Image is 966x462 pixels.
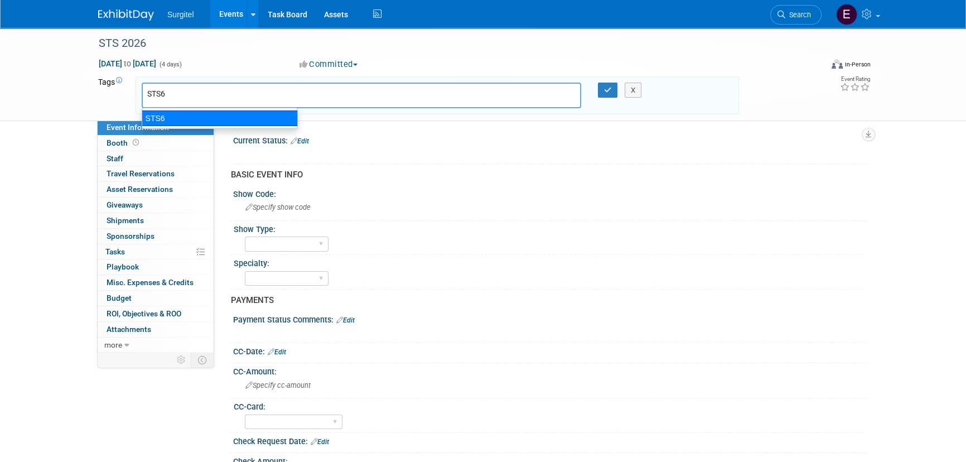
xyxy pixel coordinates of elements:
span: Booth not reserved yet [131,138,141,147]
span: to [122,59,133,68]
a: Booth [98,136,214,151]
a: Edit [336,316,355,324]
a: Edit [268,348,286,356]
div: CC-Date: [233,343,868,358]
span: Staff [107,154,123,163]
input: Type tag and hit enter [147,88,303,99]
div: Event Format [756,58,871,75]
span: Event Information [107,123,169,132]
a: Search [770,5,822,25]
div: PAYMENTS [231,295,859,306]
a: Sponsorships [98,229,214,244]
a: Shipments [98,213,214,228]
a: Staff [98,151,214,166]
a: Event Information [98,120,214,135]
a: Edit [291,137,309,145]
img: Format-Inperson.png [832,60,843,69]
span: Search [785,11,811,19]
span: Sponsorships [107,232,154,240]
div: STS 2026 [95,33,805,54]
div: Check Request Date: [233,433,868,447]
div: In-Person [844,60,871,69]
div: Event Rating [840,76,870,82]
span: Surgitel [167,10,194,19]
a: Tasks [98,244,214,259]
span: Budget [107,293,132,302]
span: (4 days) [158,61,182,68]
a: Misc. Expenses & Credits [98,275,214,290]
img: ExhibitDay [98,9,154,21]
div: Current Status: [233,132,868,147]
span: Attachments [107,325,151,334]
div: Show Type: [234,221,863,235]
span: Playbook [107,262,139,271]
a: ROI, Objectives & ROO [98,306,214,321]
img: Event Coordinator [836,4,857,25]
a: more [98,338,214,353]
a: Asset Reservations [98,182,214,197]
span: [DATE] [DATE] [98,59,157,69]
a: Travel Reservations [98,166,214,181]
span: Specify cc-amount [245,381,311,389]
td: Toggle Event Tabs [191,353,214,367]
button: X [625,83,642,98]
a: Playbook [98,259,214,275]
span: Misc. Expenses & Credits [107,278,194,287]
a: Budget [98,291,214,306]
span: Asset Reservations [107,185,173,194]
div: BASIC EVENT INFO [231,169,859,181]
span: Shipments [107,216,144,225]
span: ROI, Objectives & ROO [107,309,181,318]
span: Tasks [105,247,125,256]
a: Giveaways [98,198,214,213]
div: Show Code: [233,186,868,200]
td: Personalize Event Tab Strip [172,353,191,367]
span: Specify show code [245,203,311,211]
div: CC-Amount: [233,363,868,377]
a: Attachments [98,322,214,337]
div: CC-Card: [234,398,863,412]
span: more [104,340,122,349]
span: Travel Reservations [107,169,175,178]
span: Giveaways [107,200,143,209]
div: Specialty: [234,255,863,269]
span: Booth [107,138,141,147]
div: Payment Status Comments: [233,311,868,326]
a: Edit [311,438,329,446]
div: STS6 [142,110,298,126]
button: Committed [296,59,362,70]
td: Tags [98,76,125,114]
